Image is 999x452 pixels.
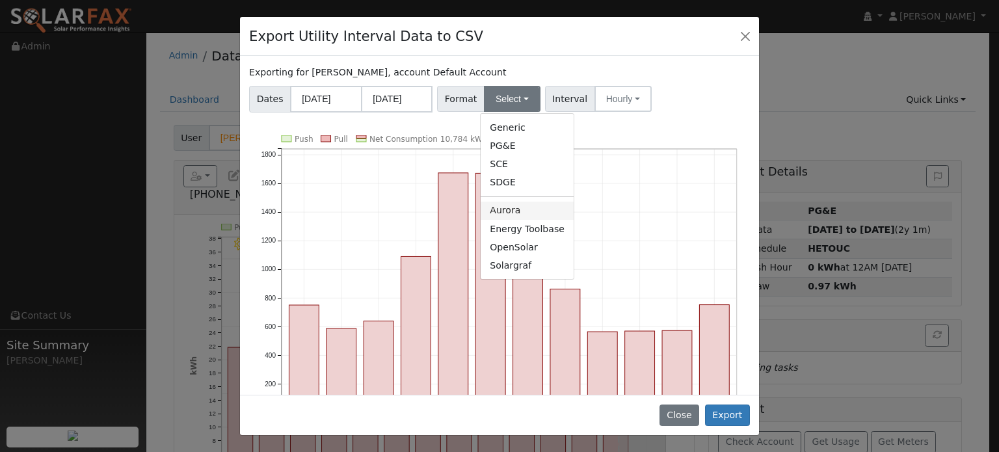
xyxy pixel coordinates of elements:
button: Close [736,27,754,45]
button: Hourly [594,86,652,112]
rect: onclick="" [700,304,730,412]
rect: onclick="" [364,321,393,412]
text: 800 [265,294,276,301]
rect: onclick="" [401,256,431,412]
span: Format [437,86,485,112]
label: Exporting for [PERSON_NAME], account Default Account [249,66,506,79]
a: Generic [481,118,574,137]
rect: onclick="" [662,330,692,412]
text: 1800 [261,151,276,158]
h4: Export Utility Interval Data to CSV [249,26,483,47]
rect: onclick="" [438,173,468,413]
text: 400 [265,351,276,358]
a: Energy Toolbase [481,220,574,238]
rect: onclick="" [513,263,543,412]
text: Pull [334,135,348,144]
button: Export [705,405,750,427]
a: Solargraf [481,256,574,274]
text: 1400 [261,208,276,215]
text: 1200 [261,237,276,244]
span: Dates [249,86,291,113]
button: Close [659,405,699,427]
button: Select [484,86,540,112]
rect: onclick="" [625,331,655,413]
rect: onclick="" [587,332,617,413]
a: OpenSolar [481,238,574,256]
text: 1000 [261,265,276,273]
rect: onclick="" [550,289,580,412]
a: Aurora [481,202,574,220]
rect: onclick="" [326,328,356,413]
text: 1600 [261,179,276,187]
text: 600 [265,323,276,330]
a: PG&E [481,137,574,155]
rect: onclick="" [475,173,505,412]
rect: onclick="" [289,305,319,413]
text: Net Consumption 10,784 kWh [369,135,488,144]
a: SDGE [481,174,574,192]
span: Interval [545,86,595,112]
text: Push [295,135,313,144]
a: SCE [481,155,574,174]
text: 200 [265,380,276,388]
